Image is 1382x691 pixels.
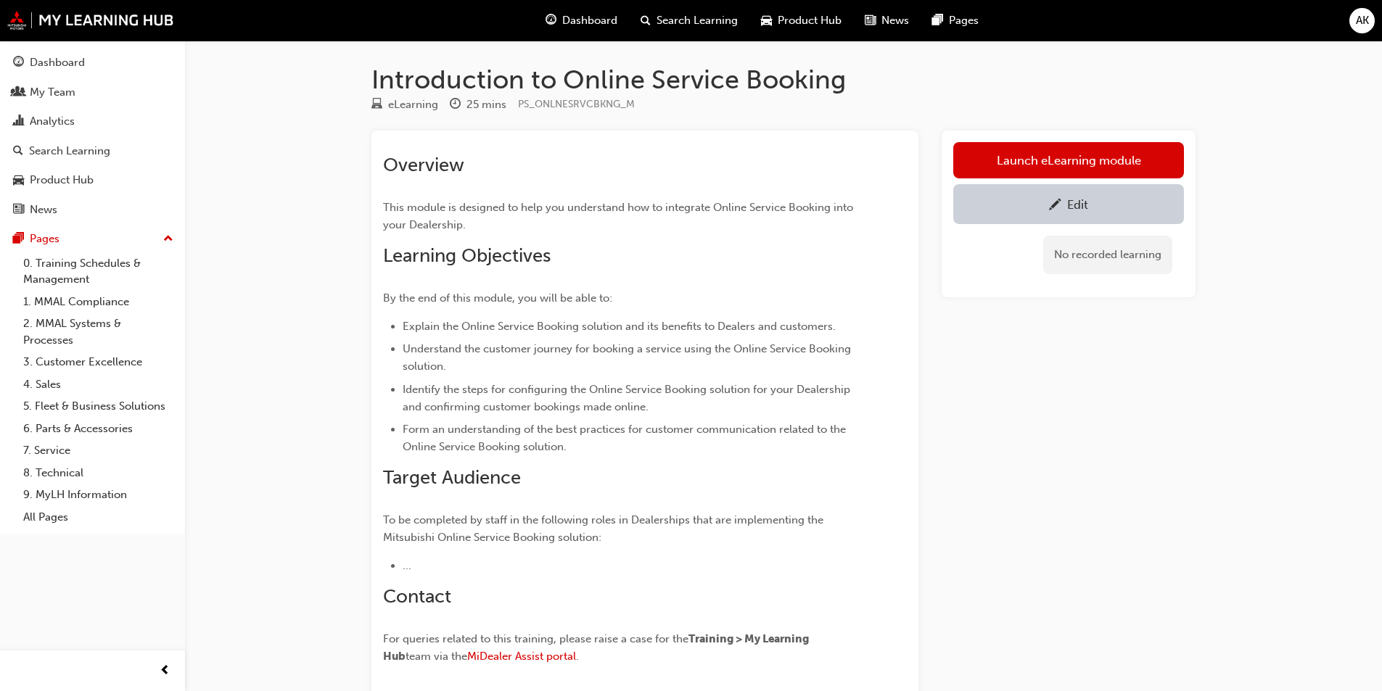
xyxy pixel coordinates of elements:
a: All Pages [17,506,179,529]
a: 8. Technical [17,462,179,484]
a: 7. Service [17,439,179,462]
a: 3. Customer Excellence [17,351,179,373]
span: Target Audience [383,466,521,489]
h1: Introduction to Online Service Booking [371,64,1196,96]
div: Analytics [30,113,75,130]
div: Duration [450,96,506,114]
span: Search Learning [657,12,738,29]
a: My Team [6,79,179,106]
div: Pages [30,231,59,247]
span: up-icon [163,230,173,249]
span: news-icon [13,204,24,217]
a: News [6,196,179,223]
a: MiDealer Assist portal [467,650,576,663]
span: This module is designed to help you understand how to integrate Online Service Booking into your ... [383,201,856,231]
div: Search Learning [29,143,110,160]
span: Understand the customer journey for booking a service using the Online Service Booking solution. [403,342,854,373]
button: Pages [6,225,179,252]
a: guage-iconDashboard [534,6,629,36]
div: News [30,202,57,218]
button: DashboardMy TeamAnalyticsSearch LearningProduct HubNews [6,46,179,225]
span: Product Hub [778,12,842,29]
div: No recorded learning [1043,236,1172,274]
span: Dashboard [562,12,617,29]
span: Pages [949,12,979,29]
span: ... [403,559,411,572]
span: pages-icon [932,12,943,30]
a: 2. MMAL Systems & Processes [17,313,179,351]
a: 9. MyLH Information [17,484,179,506]
a: 1. MMAL Compliance [17,291,179,313]
span: learningResourceType_ELEARNING-icon [371,99,382,112]
a: news-iconNews [853,6,921,36]
span: Contact [383,585,451,608]
span: chart-icon [13,115,24,128]
span: Explain the Online Service Booking solution and its benefits to Dealers and customers. [403,320,836,333]
div: eLearning [388,96,438,113]
span: To be completed by staff in the following roles in Dealerships that are implementing the Mitsubis... [383,513,826,544]
span: Learning resource code [518,98,635,110]
div: Type [371,96,438,114]
span: guage-icon [13,57,24,70]
span: car-icon [761,12,772,30]
div: 25 mins [466,96,506,113]
a: Product Hub [6,167,179,194]
button: AK [1349,8,1375,33]
span: By the end of this module, you will be able to: [383,291,612,305]
span: team via the [406,650,467,663]
a: Launch eLearning module [953,142,1184,178]
span: search-icon [641,12,651,30]
span: AK [1356,12,1369,29]
span: search-icon [13,145,23,158]
span: guage-icon [546,12,556,30]
span: people-icon [13,86,24,99]
span: Identify the steps for configuring the Online Service Booking solution for your Dealership and co... [403,383,853,413]
span: news-icon [865,12,876,30]
span: prev-icon [160,662,170,680]
img: mmal [7,11,174,30]
span: Overview [383,154,464,176]
div: My Team [30,84,75,101]
span: Form an understanding of the best practices for customer communication related to the Online Serv... [403,423,852,453]
span: car-icon [13,174,24,187]
a: Edit [953,184,1184,224]
span: pages-icon [13,233,24,246]
a: car-iconProduct Hub [749,6,853,36]
span: For queries related to this training, please raise a case for the [383,632,688,645]
a: 6. Parts & Accessories [17,418,179,440]
a: Analytics [6,108,179,135]
a: 5. Fleet & Business Solutions [17,395,179,418]
span: News [881,12,909,29]
div: Edit [1067,197,1088,212]
span: clock-icon [450,99,461,112]
a: Search Learning [6,138,179,165]
a: Dashboard [6,49,179,76]
a: 4. Sales [17,373,179,396]
a: 0. Training Schedules & Management [17,252,179,291]
a: search-iconSearch Learning [629,6,749,36]
div: Product Hub [30,172,94,189]
span: pencil-icon [1049,199,1061,213]
div: Dashboard [30,54,85,71]
span: . [576,650,579,663]
a: pages-iconPages [921,6,990,36]
span: Learning Objectives [383,244,551,267]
